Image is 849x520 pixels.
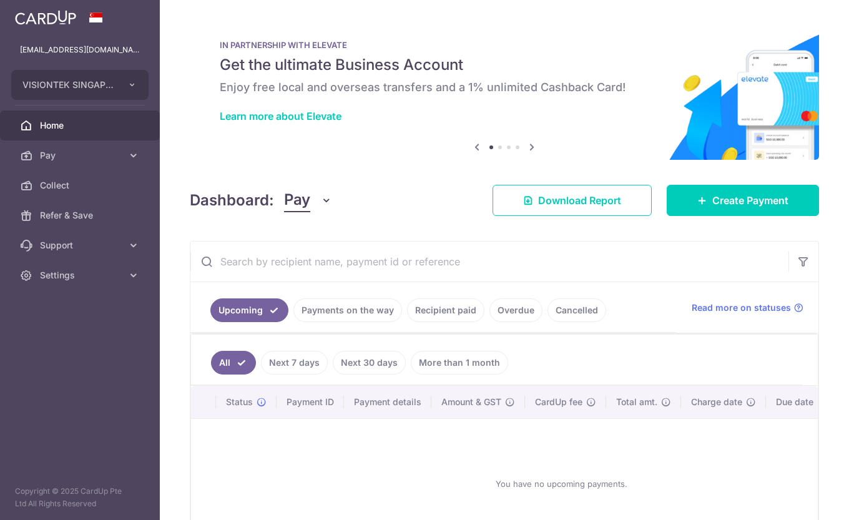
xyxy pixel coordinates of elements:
[493,185,652,216] a: Download Report
[261,351,328,375] a: Next 7 days
[220,110,341,122] a: Learn more about Elevate
[211,351,256,375] a: All
[667,185,819,216] a: Create Payment
[344,386,431,418] th: Payment details
[190,20,819,160] img: Renovation banner
[284,189,332,212] button: Pay
[333,351,406,375] a: Next 30 days
[40,239,122,252] span: Support
[40,209,122,222] span: Refer & Save
[15,10,76,25] img: CardUp
[40,119,122,132] span: Home
[226,396,253,408] span: Status
[210,298,288,322] a: Upcoming
[535,396,582,408] span: CardUp fee
[692,302,803,314] a: Read more on statuses
[20,44,140,56] p: [EMAIL_ADDRESS][DOMAIN_NAME]
[220,55,789,75] h5: Get the ultimate Business Account
[40,179,122,192] span: Collect
[692,302,791,314] span: Read more on statuses
[441,396,501,408] span: Amount & GST
[411,351,508,375] a: More than 1 month
[776,396,813,408] span: Due date
[616,396,657,408] span: Total amt.
[40,269,122,282] span: Settings
[284,189,310,212] span: Pay
[538,193,621,208] span: Download Report
[407,298,484,322] a: Recipient paid
[712,193,788,208] span: Create Payment
[220,40,789,50] p: IN PARTNERSHIP WITH ELEVATE
[220,80,789,95] h6: Enjoy free local and overseas transfers and a 1% unlimited Cashback Card!
[547,298,606,322] a: Cancelled
[11,70,149,100] button: VISIONTEK SINGAPORE PTE. LTD.
[40,149,122,162] span: Pay
[489,298,542,322] a: Overdue
[190,242,788,282] input: Search by recipient name, payment id or reference
[277,386,344,418] th: Payment ID
[190,189,274,212] h4: Dashboard:
[22,79,115,91] span: VISIONTEK SINGAPORE PTE. LTD.
[691,396,742,408] span: Charge date
[293,298,402,322] a: Payments on the way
